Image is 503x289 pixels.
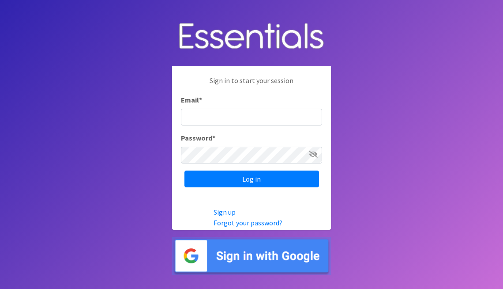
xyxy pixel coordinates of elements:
[199,95,202,104] abbr: required
[181,133,215,143] label: Password
[172,237,331,275] img: Sign in with Google
[214,218,282,227] a: Forgot your password?
[181,95,202,105] label: Email
[181,75,322,95] p: Sign in to start your session
[214,208,236,217] a: Sign up
[172,14,331,60] img: Human Essentials
[184,171,319,187] input: Log in
[212,133,215,142] abbr: required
